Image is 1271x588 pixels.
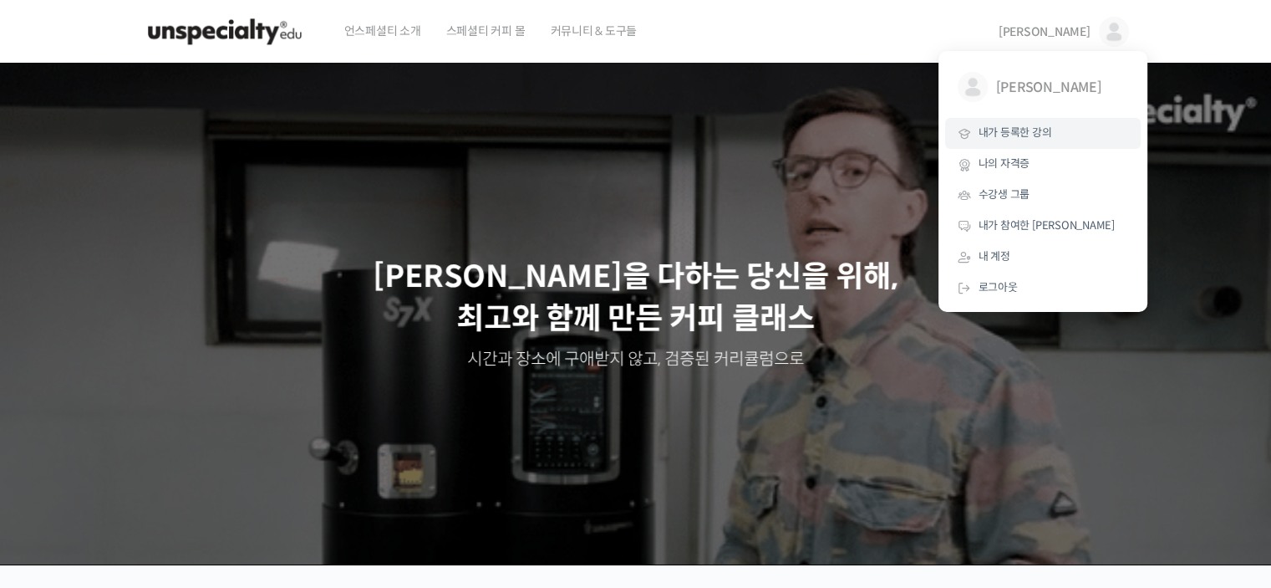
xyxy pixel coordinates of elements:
a: 내가 참여한 [PERSON_NAME] [945,211,1141,242]
a: 나의 자격증 [945,149,1141,180]
a: [PERSON_NAME] [945,59,1141,118]
a: 내가 등록한 강의 [945,118,1141,149]
span: 내가 등록한 강의 [979,125,1052,140]
span: 홈 [53,474,63,488]
a: 내 계정 [945,242,1141,273]
span: [PERSON_NAME] [999,24,1091,39]
span: 내가 참여한 [PERSON_NAME] [979,218,1115,233]
a: 로그아웃 [945,273,1141,304]
span: 나의 자격증 [979,156,1030,171]
span: 수강생 그룹 [979,187,1030,202]
span: 대화 [153,475,173,488]
a: 설정 [216,449,321,491]
span: [PERSON_NAME] [996,72,1120,104]
span: 내 계정 [979,249,1010,263]
a: 홈 [5,449,110,491]
a: 대화 [110,449,216,491]
span: 로그아웃 [979,280,1018,294]
span: 설정 [258,474,278,488]
a: 수강생 그룹 [945,180,1141,211]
